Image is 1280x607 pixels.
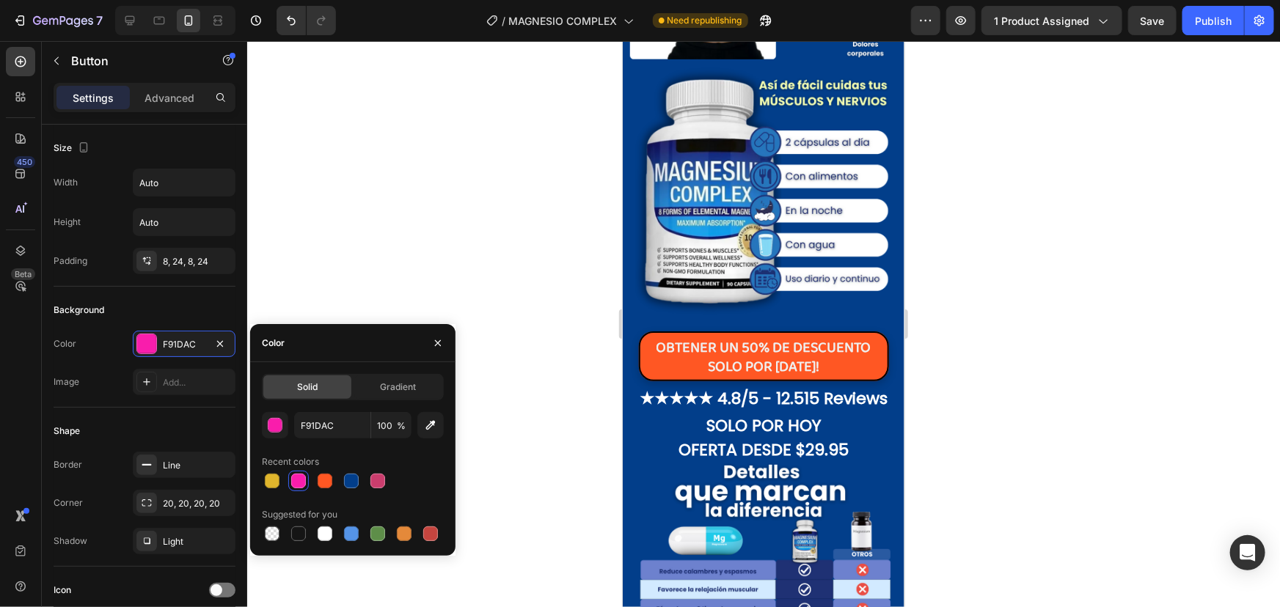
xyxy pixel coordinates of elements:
[994,13,1089,29] span: 1 product assigned
[297,380,318,394] span: Solid
[54,139,92,158] div: Size
[502,13,506,29] span: /
[277,6,336,35] div: Undo/Redo
[71,52,196,70] p: Button
[1195,13,1232,29] div: Publish
[54,424,80,438] div: Shape
[163,338,205,351] div: F91DAC
[145,90,194,106] p: Advanced
[1128,6,1177,35] button: Save
[163,255,232,268] div: 8, 24, 8, 24
[54,216,81,229] div: Height
[397,419,406,433] span: %
[134,209,235,235] input: Auto
[73,90,114,106] p: Settings
[1182,6,1244,35] button: Publish
[54,584,71,597] div: Icon
[163,497,232,510] div: 20, 20, 20, 20
[262,455,319,468] div: Recent colors
[54,176,78,189] div: Width
[380,380,416,394] span: Gradient
[1141,15,1165,27] span: Save
[54,458,82,471] div: Border
[981,6,1122,35] button: 1 product assigned
[54,375,79,389] div: Image
[54,496,83,509] div: Corner
[54,337,76,350] div: Color
[6,6,109,35] button: 7
[54,303,104,317] div: Background
[96,12,103,29] p: 7
[163,535,232,548] div: Light
[623,41,904,607] iframe: Design area
[54,534,87,548] div: Shadow
[294,412,370,438] input: Eg: FFFFFF
[163,459,232,472] div: Line
[509,13,618,29] span: MAGNESIO COMPLEX
[14,156,35,168] div: 450
[262,336,285,350] div: Color
[11,268,35,280] div: Beta
[134,169,235,196] input: Auto
[262,508,337,521] div: Suggested for you
[1230,535,1265,570] div: Open Intercom Messenger
[163,376,232,389] div: Add...
[54,254,87,268] div: Padding
[668,14,742,27] span: Need republishing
